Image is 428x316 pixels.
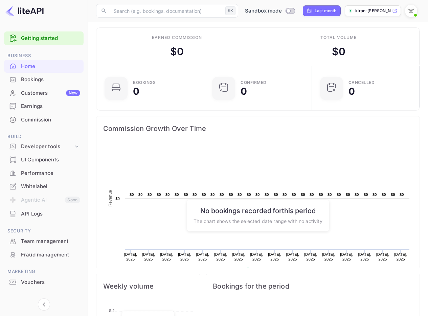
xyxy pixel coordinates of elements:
div: Team management [21,238,80,245]
div: 0 [348,87,355,96]
tspan: $ 2 [109,308,115,313]
span: Build [4,133,84,140]
div: Earnings [4,100,84,113]
div: Whitelabel [4,180,84,193]
text: [DATE], 2025 [268,252,281,261]
text: $0 [328,193,332,197]
div: Performance [21,170,80,177]
div: UI Components [21,156,80,164]
text: $0 [391,193,395,197]
text: Revenue [252,268,270,272]
span: Commission Growth Over Time [103,123,413,134]
button: Collapse navigation [38,298,50,311]
a: API Logs [4,207,84,220]
text: [DATE], 2025 [196,252,209,261]
div: Home [21,63,80,70]
text: $0 [193,193,197,197]
span: Bookings for the period [213,281,413,292]
img: Kiran Shrestha [406,5,416,16]
text: $0 [283,193,287,197]
span: Marketing [4,268,84,275]
text: [DATE], 2025 [322,252,335,261]
div: CANCELLED [348,81,375,85]
text: [DATE], 2025 [376,252,389,261]
div: $ 0 [332,44,345,59]
a: Commission [4,113,84,126]
text: $0 [175,193,179,197]
text: [DATE], 2025 [142,252,155,261]
text: $0 [210,193,215,197]
div: Team management [4,235,84,248]
a: UI Components [4,153,84,166]
div: Whitelabel [21,183,80,190]
text: $0 [274,193,278,197]
div: Vouchers [21,278,80,286]
a: Bookings [4,73,84,86]
text: $0 [247,193,251,197]
text: [DATE], 2025 [214,252,227,261]
text: [DATE], 2025 [178,252,191,261]
text: $0 [115,197,120,201]
text: $0 [255,193,260,197]
text: $0 [229,193,233,197]
text: Revenue [108,190,113,206]
text: $0 [301,193,305,197]
input: Search (e.g. bookings, documentation) [110,4,223,18]
div: Commission [21,116,80,124]
text: $0 [310,193,314,197]
div: Bookings [133,81,156,85]
text: $0 [138,193,143,197]
div: Getting started [4,31,84,45]
text: [DATE], 2025 [124,252,137,261]
p: kiran-[PERSON_NAME]-xpng3.n... [355,8,391,14]
div: Developer tools [4,141,84,153]
a: Performance [4,167,84,179]
div: $ 0 [170,44,184,59]
div: API Logs [21,210,80,218]
span: Security [4,227,84,235]
text: $0 [373,193,377,197]
div: Fraud management [21,251,80,259]
div: ⌘K [225,6,235,15]
div: Confirmed [241,81,267,85]
text: $0 [355,193,359,197]
text: [DATE], 2025 [340,252,353,261]
a: Earnings [4,100,84,112]
text: [DATE], 2025 [304,252,317,261]
a: Getting started [21,35,80,42]
img: LiteAPI logo [5,5,44,16]
span: Sandbox mode [245,7,282,15]
text: [DATE], 2025 [358,252,371,261]
text: [DATE], 2025 [286,252,299,261]
span: Business [4,52,84,60]
text: $0 [184,193,188,197]
div: Vouchers [4,276,84,289]
text: $0 [400,193,404,197]
text: $0 [220,193,224,197]
text: $0 [364,193,368,197]
a: Home [4,60,84,72]
div: Performance [4,167,84,180]
div: Bookings [21,76,80,84]
div: Fraud management [4,248,84,262]
div: Last month [315,8,337,14]
text: $0 [265,193,269,197]
span: Weekly volume [103,281,193,292]
p: The chart shows the selected date range with no activity [194,217,322,224]
div: CustomersNew [4,87,84,100]
text: $0 [130,193,134,197]
div: Home [4,60,84,73]
text: $0 [238,193,242,197]
text: $0 [202,193,206,197]
text: $0 [165,193,170,197]
div: Total volume [320,35,357,41]
text: $0 [346,193,350,197]
text: $0 [292,193,296,197]
div: Developer tools [21,143,73,151]
text: $0 [337,193,341,197]
div: 0 [133,87,139,96]
text: $0 [148,193,152,197]
div: 0 [241,87,247,96]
